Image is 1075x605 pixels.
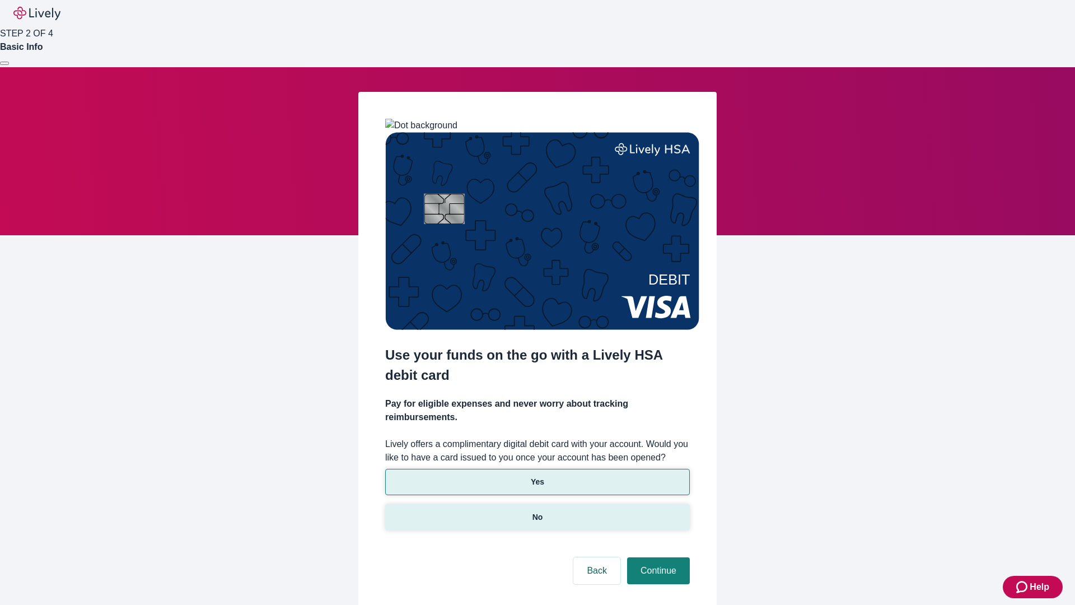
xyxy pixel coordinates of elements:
[532,511,543,523] p: No
[385,469,690,495] button: Yes
[573,557,620,584] button: Back
[385,119,457,132] img: Dot background
[13,7,60,20] img: Lively
[385,504,690,530] button: No
[1003,576,1063,598] button: Zendesk support iconHelp
[1016,580,1030,594] svg: Zendesk support icon
[385,397,690,424] h4: Pay for eligible expenses and never worry about tracking reimbursements.
[385,438,690,464] label: Lively offers a complimentary digital debit card with your account. Would you like to have a card...
[385,345,690,385] h2: Use your funds on the go with a Lively HSA debit card
[385,132,699,330] img: Debit card
[627,557,690,584] button: Continue
[1030,580,1049,594] span: Help
[531,476,544,488] p: Yes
